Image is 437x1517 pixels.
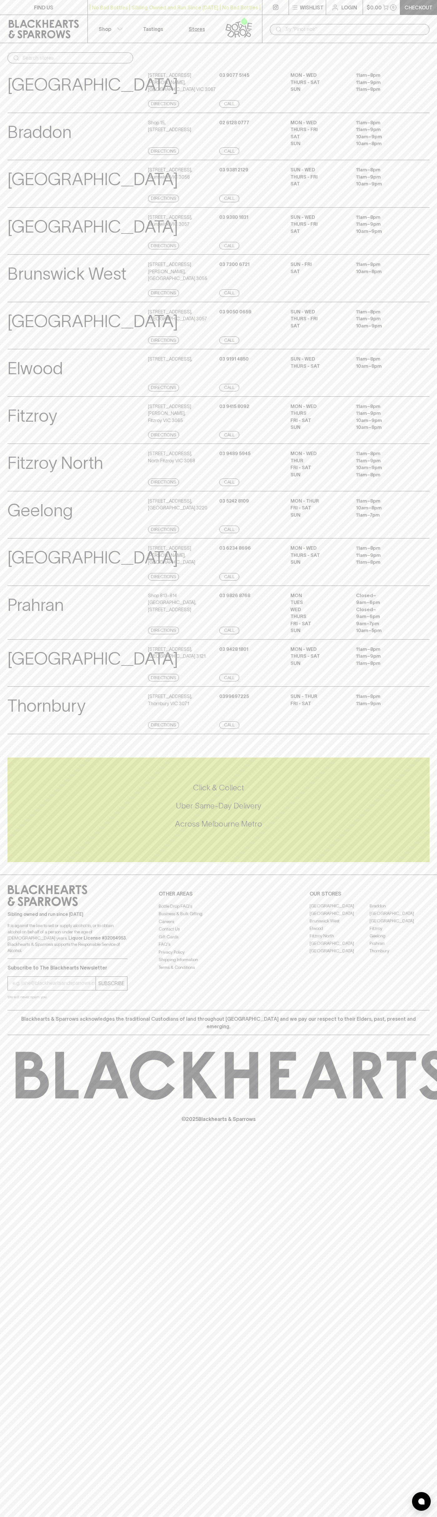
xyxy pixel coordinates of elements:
[291,72,347,79] p: MON - WED
[356,471,412,479] p: 11am – 8pm
[159,964,279,971] a: Terms & Conditions
[7,403,57,429] p: Fitzroy
[148,479,179,486] a: Directions
[148,627,179,634] a: Directions
[219,545,251,552] p: 03 6234 8696
[356,214,412,221] p: 11am – 8pm
[219,627,239,634] a: Call
[356,627,412,634] p: 10am – 5pm
[291,308,347,316] p: SUN - WED
[148,100,179,108] a: Directions
[291,450,347,457] p: MON - WED
[356,559,412,566] p: 11am – 8pm
[291,133,347,140] p: SAT
[7,964,127,971] p: Subscribe to The Blackhearts Newsletter
[291,180,347,188] p: SAT
[291,660,347,667] p: SUN
[219,693,249,700] p: 0399697225
[219,573,239,581] a: Call
[356,512,412,519] p: 11am – 7pm
[219,308,251,316] p: 03 9050 0659
[7,450,103,476] p: Fitzroy North
[291,363,347,370] p: THURS - SAT
[159,948,279,956] a: Privacy Policy
[7,166,178,192] p: [GEOGRAPHIC_DATA]
[148,431,179,439] a: Directions
[291,356,347,363] p: SUN - WED
[159,902,279,910] a: Bottle Drop FAQ's
[356,410,412,417] p: 11am – 9pm
[356,356,412,363] p: 11am – 8pm
[148,336,179,344] a: Directions
[356,545,412,552] p: 11am – 8pm
[356,700,412,707] p: 11am – 9pm
[219,289,239,297] a: Call
[356,180,412,188] p: 10am – 9pm
[291,221,347,228] p: THURS - FRI
[219,261,250,268] p: 03 7300 6721
[356,119,412,126] p: 11am – 8pm
[148,119,191,133] p: Shop 15 , [STREET_ADDRESS]
[143,25,163,33] p: Tastings
[7,545,178,571] p: [GEOGRAPHIC_DATA]
[356,653,412,660] p: 11am – 9pm
[370,910,430,917] a: [GEOGRAPHIC_DATA]
[148,592,218,613] p: Shop 813-814 [GEOGRAPHIC_DATA] , [STREET_ADDRESS]
[148,261,218,282] p: [STREET_ADDRESS][PERSON_NAME] , [GEOGRAPHIC_DATA] 3055
[356,363,412,370] p: 10am – 8pm
[356,268,412,275] p: 10am – 8pm
[99,25,111,33] p: Shop
[148,674,179,681] a: Directions
[159,941,279,948] a: FAQ's
[34,4,53,11] p: FIND US
[291,592,347,599] p: MON
[7,214,178,240] p: [GEOGRAPHIC_DATA]
[356,613,412,620] p: 9am – 6pm
[7,911,127,917] p: Sibling owned and run since [DATE]
[356,221,412,228] p: 11am – 9pm
[291,613,347,620] p: THURS
[7,308,178,334] p: [GEOGRAPHIC_DATA]
[291,504,347,512] p: FRI - SAT
[356,228,412,235] p: 10am – 9pm
[219,72,249,79] p: 03 9077 5145
[291,214,347,221] p: SUN - WED
[310,910,370,917] a: [GEOGRAPHIC_DATA]
[356,504,412,512] p: 10am – 8pm
[392,6,395,9] p: 0
[148,384,179,391] a: Directions
[219,356,249,363] p: 03 9191 4850
[7,498,73,523] p: Geelong
[356,552,412,559] p: 11am – 9pm
[7,922,127,954] p: It is against the law to sell or supply alcohol to, or to obtain alcohol on behalf of a person un...
[219,166,248,174] p: 03 9381 2129
[219,450,251,457] p: 03 9489 5945
[356,322,412,330] p: 10am – 9pm
[7,801,430,811] h5: Uber Same-Day Delivery
[291,261,347,268] p: SUN - FRI
[356,166,412,174] p: 11am – 8pm
[291,457,347,464] p: THUR
[291,322,347,330] p: SAT
[341,4,357,11] p: Login
[291,228,347,235] p: SAT
[291,315,347,322] p: THURS - FRI
[148,573,179,581] a: Directions
[159,933,279,940] a: Gift Cards
[356,403,412,410] p: 11am – 8pm
[7,819,430,829] h5: Across Melbourne Metro
[291,559,347,566] p: SUN
[7,646,178,672] p: [GEOGRAPHIC_DATA]
[148,242,179,249] a: Directions
[148,450,195,464] p: [STREET_ADDRESS] , North Fitzroy VIC 3068
[131,15,175,43] a: Tastings
[291,86,347,93] p: SUN
[356,464,412,471] p: 10am – 9pm
[370,902,430,910] a: Braddon
[148,147,179,155] a: Directions
[370,932,430,940] a: Geelong
[356,140,412,147] p: 10am – 8pm
[291,646,347,653] p: MON - WED
[148,289,179,297] a: Directions
[219,147,239,155] a: Call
